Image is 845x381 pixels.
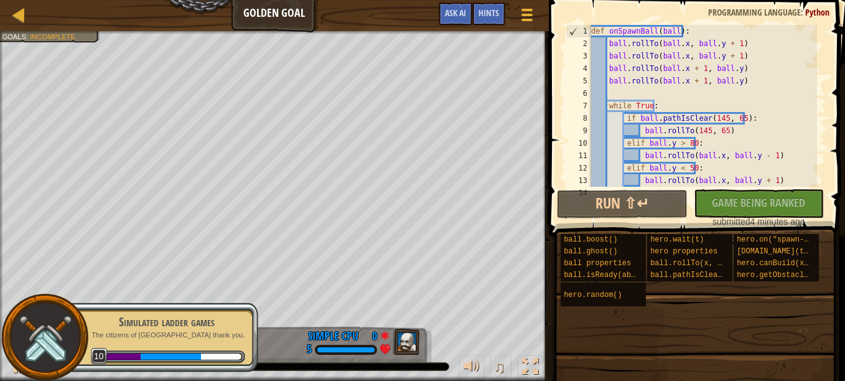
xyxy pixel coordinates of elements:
[307,344,312,355] div: 5
[518,355,543,381] button: Toggle fullscreen
[566,50,591,62] div: 3
[26,32,30,40] span: :
[393,329,420,355] img: thang_avatar_frame.png
[650,247,717,256] span: hero properties
[566,187,591,199] div: 14
[805,6,829,18] span: Python
[737,259,822,268] span: hero.canBuild(x, y)
[737,271,844,280] span: hero.getObstacleAt(x, y)
[459,355,484,381] button: Adjust volume
[564,291,622,299] span: hero.random()
[564,259,631,268] span: ball properties
[479,7,499,19] span: Hints
[88,331,245,340] p: The citizens of [GEOGRAPHIC_DATA] thank you.
[708,6,801,18] span: Programming language
[567,25,591,37] div: 1
[650,271,749,280] span: ball.pathIsClear(x, y)
[801,6,805,18] span: :
[566,87,591,100] div: 6
[105,354,141,360] div: 599.5954889047086 XP in total
[566,62,591,75] div: 4
[566,137,591,149] div: 10
[566,100,591,112] div: 7
[712,217,750,227] span: submitted
[564,247,617,256] span: ball.ghost()
[566,149,591,162] div: 11
[201,354,241,360] div: 39.404511095291355 XP until level 11
[308,328,358,344] div: Simple CPU
[91,348,108,365] span: 10
[564,271,658,280] span: ball.isReady(ability)
[511,2,543,32] button: Show game menu
[88,313,245,331] div: Simulated ladder games
[141,354,201,360] div: 59.083538781255555 XP earned
[564,235,617,244] span: ball.boost()
[566,125,591,137] div: 9
[557,190,687,219] button: Run ⇧↵
[17,309,73,366] img: swords.png
[650,259,726,268] span: ball.rollTo(x, y)
[490,355,511,381] button: ♫
[737,235,844,244] span: hero.on("spawn-ball", f)
[493,357,505,376] span: ♫
[365,328,377,339] div: 0
[700,215,818,228] div: 4 minutes ago
[2,32,26,40] span: Goals
[566,37,591,50] div: 2
[566,162,591,174] div: 12
[650,235,704,244] span: hero.wait(t)
[30,32,75,40] span: Incomplete
[439,2,472,26] button: Ask AI
[566,112,591,125] div: 8
[566,75,591,87] div: 5
[566,174,591,187] div: 13
[445,7,466,19] span: Ask AI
